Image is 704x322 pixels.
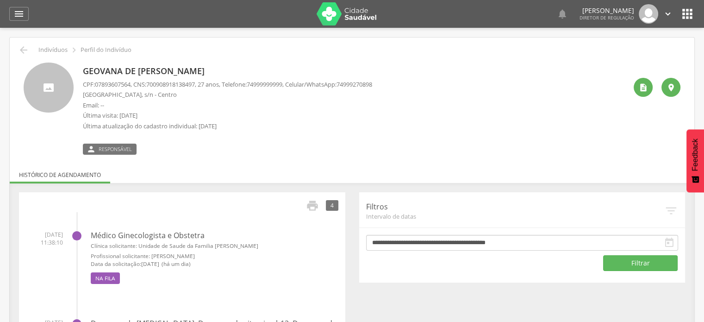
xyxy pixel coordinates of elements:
[13,8,25,19] i: 
[686,129,704,192] button: Feedback - Mostrar pesquisa
[557,4,568,24] a: 
[18,44,29,56] i: Voltar
[680,6,695,21] i: 
[91,272,120,284] span: Na fila
[663,9,673,19] i: 
[95,80,131,88] span: 07893607564
[91,242,338,250] small: Clínica solicitante: Unidade de Saude da Familia [PERSON_NAME]
[146,80,195,88] span: 700908918138497
[87,145,96,153] i: 
[247,80,282,88] span: 74999999999
[579,7,634,14] p: [PERSON_NAME]
[634,78,653,97] div: Ver histórico de cadastramento
[691,139,699,171] span: Feedback
[99,145,132,153] span: Responsável
[336,80,372,88] span: 74999270898
[83,101,372,110] p: Email: --
[306,199,319,212] i: Imprimir
[664,237,675,248] i: 
[667,83,676,92] i: 
[69,45,79,55] i: 
[300,199,319,212] a: 
[366,212,665,221] span: Intervalo de datas
[91,252,338,260] small: Profissional solicitante: [PERSON_NAME]
[9,7,29,21] a: 
[557,8,568,19] i: 
[603,255,678,271] button: Filtrar
[91,260,338,268] small: Data da solicitação:
[83,80,372,89] p: CPF: , CNS: , 27 anos, Telefone: , Celular/WhatsApp:
[91,232,338,240] h4: Médico Ginecologista e Obstetra
[141,260,159,267] span: [DATE]
[83,90,372,99] p: [GEOGRAPHIC_DATA], s/n - Centro
[664,204,678,218] i: 
[639,83,648,92] i: 
[83,111,372,120] p: Última visita: [DATE]
[26,231,63,246] span: [DATE] 11:38:10
[83,122,372,131] p: Última atualização do cadastro individual: [DATE]
[326,200,338,211] div: 4
[83,65,372,77] p: Geovana de [PERSON_NAME]
[663,4,673,24] a: 
[579,14,634,21] span: Diretor de regulação
[81,46,131,54] p: Perfil do Indivíduo
[38,46,68,54] p: Indivíduos
[661,78,680,97] div: Localização
[366,202,665,212] p: Filtros
[162,260,191,267] span: (há um dia)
